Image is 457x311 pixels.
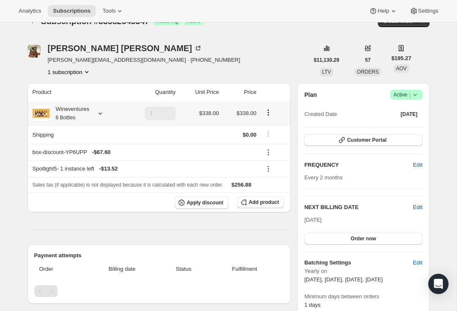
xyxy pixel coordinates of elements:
span: $195.27 [391,54,411,63]
span: - $13.52 [99,165,118,173]
span: AOV [396,66,407,72]
button: Edit [408,256,427,270]
button: Customer Portal [304,134,422,146]
th: Shipping [28,125,124,144]
span: Edit [413,259,422,267]
button: [DATE] [396,108,423,120]
span: LTV [322,69,331,75]
span: | [409,91,410,98]
nav: Pagination [34,285,284,297]
button: 57 [360,54,376,66]
span: ORDERS [357,69,379,75]
span: Sales tax (if applicable) is not displayed because it is calculated with each new order. [33,182,223,188]
span: $256.88 [231,182,251,188]
span: Status [162,265,205,273]
button: Product actions [48,68,91,76]
div: box-discount-YP6UPP [33,148,257,157]
th: Quantity [124,83,178,102]
h2: Plan [304,91,317,99]
span: Apply discount [187,199,223,206]
button: Edit [413,203,422,212]
span: $0.00 [243,132,257,138]
span: $338.00 [199,110,219,116]
span: $338.00 [237,110,256,116]
span: Fulfillment [210,265,279,273]
span: Subscriptions [53,8,91,14]
button: Settings [405,5,443,17]
th: Order [34,260,85,278]
h6: Batching Settings [304,259,413,267]
div: Wineventures [50,105,89,122]
th: Product [28,83,124,102]
button: Product actions [262,108,275,117]
span: Edit [413,161,422,169]
span: Yearly on [304,267,422,275]
span: Add product [249,199,279,206]
span: Minimum days between orders [304,292,422,301]
span: Every 2 months [304,174,342,181]
button: Help [364,5,402,17]
button: Add product [237,196,284,208]
span: Help [377,8,389,14]
th: Price [222,83,259,102]
span: $11,130.29 [314,57,339,63]
span: Active [394,91,419,99]
span: - $67.60 [92,148,110,157]
span: Analytics [19,8,41,14]
button: Subscriptions [48,5,96,17]
h2: Payment attempts [34,251,284,260]
span: Kevin Comer [28,44,41,58]
span: Created Date [304,110,337,118]
small: 6 Bottles [56,115,76,121]
span: Order now [351,235,376,242]
span: Settings [418,8,438,14]
span: 1 days [304,302,320,308]
button: Tools [97,5,129,17]
button: Shipping actions [262,129,275,138]
span: 57 [365,57,371,63]
button: Apply discount [175,196,228,209]
span: Tools [102,8,116,14]
span: [PERSON_NAME][EMAIL_ADDRESS][DOMAIN_NAME] · [PHONE_NUMBER] [48,56,240,64]
button: Edit [408,158,427,172]
span: [DATE] [401,111,418,118]
button: Analytics [14,5,46,17]
th: Unit Price [178,83,222,102]
button: Order now [304,233,422,245]
button: $11,130.29 [309,54,344,66]
span: [DATE], [DATE], [DATE], [DATE] [304,276,383,283]
div: Open Intercom Messenger [428,274,449,294]
h2: NEXT BILLING DATE [304,203,413,212]
span: Customer Portal [347,137,386,143]
div: Spotlight5 - 1 instance left [33,165,257,173]
div: [PERSON_NAME] [PERSON_NAME] [48,44,202,52]
span: Billing date [87,265,157,273]
span: [DATE] [304,217,322,223]
h2: FREQUENCY [304,161,413,169]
